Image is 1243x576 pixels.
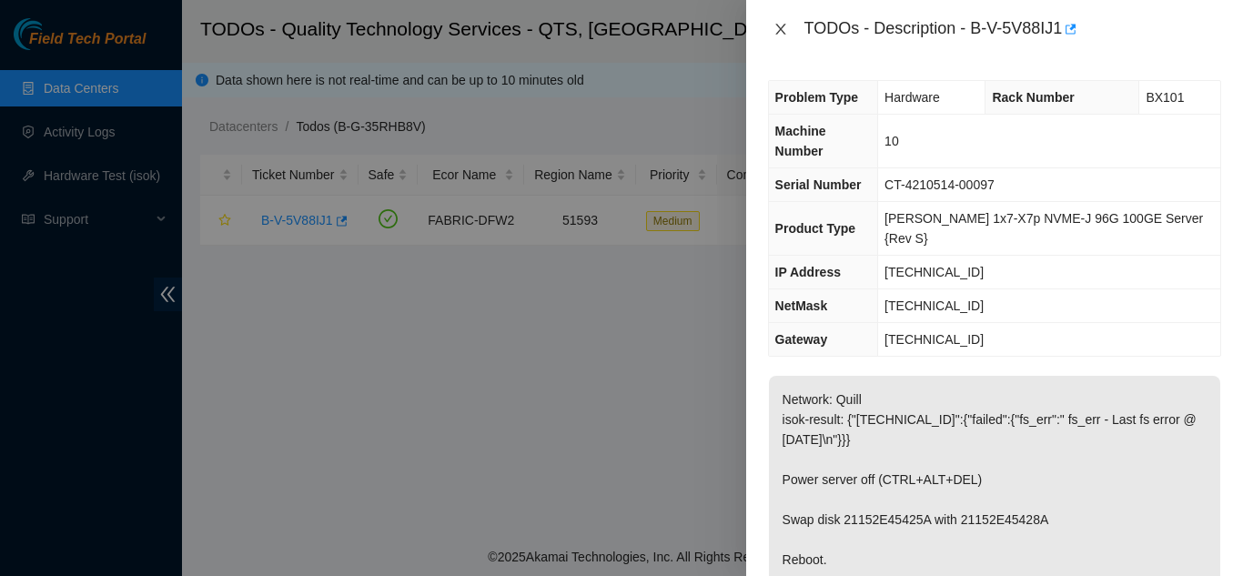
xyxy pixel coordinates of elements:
span: [TECHNICAL_ID] [884,332,984,347]
span: IP Address [775,265,841,279]
span: CT-4210514-00097 [884,177,995,192]
span: NetMask [775,298,828,313]
span: Machine Number [775,124,826,158]
span: [TECHNICAL_ID] [884,265,984,279]
span: BX101 [1146,90,1184,105]
span: Gateway [775,332,828,347]
span: Product Type [775,221,855,236]
button: Close [768,21,793,38]
span: Hardware [884,90,940,105]
div: TODOs - Description - B-V-5V88IJ1 [804,15,1221,44]
span: Problem Type [775,90,859,105]
span: close [773,22,788,36]
span: 10 [884,134,899,148]
span: Serial Number [775,177,862,192]
span: [PERSON_NAME] 1x7-X7p NVME-J 96G 100GE Server {Rev S} [884,211,1203,246]
span: [TECHNICAL_ID] [884,298,984,313]
span: Rack Number [992,90,1074,105]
